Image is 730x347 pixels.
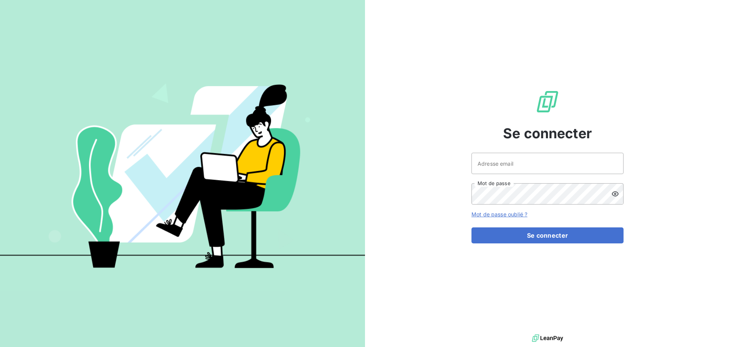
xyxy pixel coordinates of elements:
input: placeholder [471,153,624,174]
img: Logo LeanPay [535,90,560,114]
span: Se connecter [503,123,592,144]
button: Se connecter [471,227,624,243]
img: logo [532,333,563,344]
a: Mot de passe oublié ? [471,211,527,217]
